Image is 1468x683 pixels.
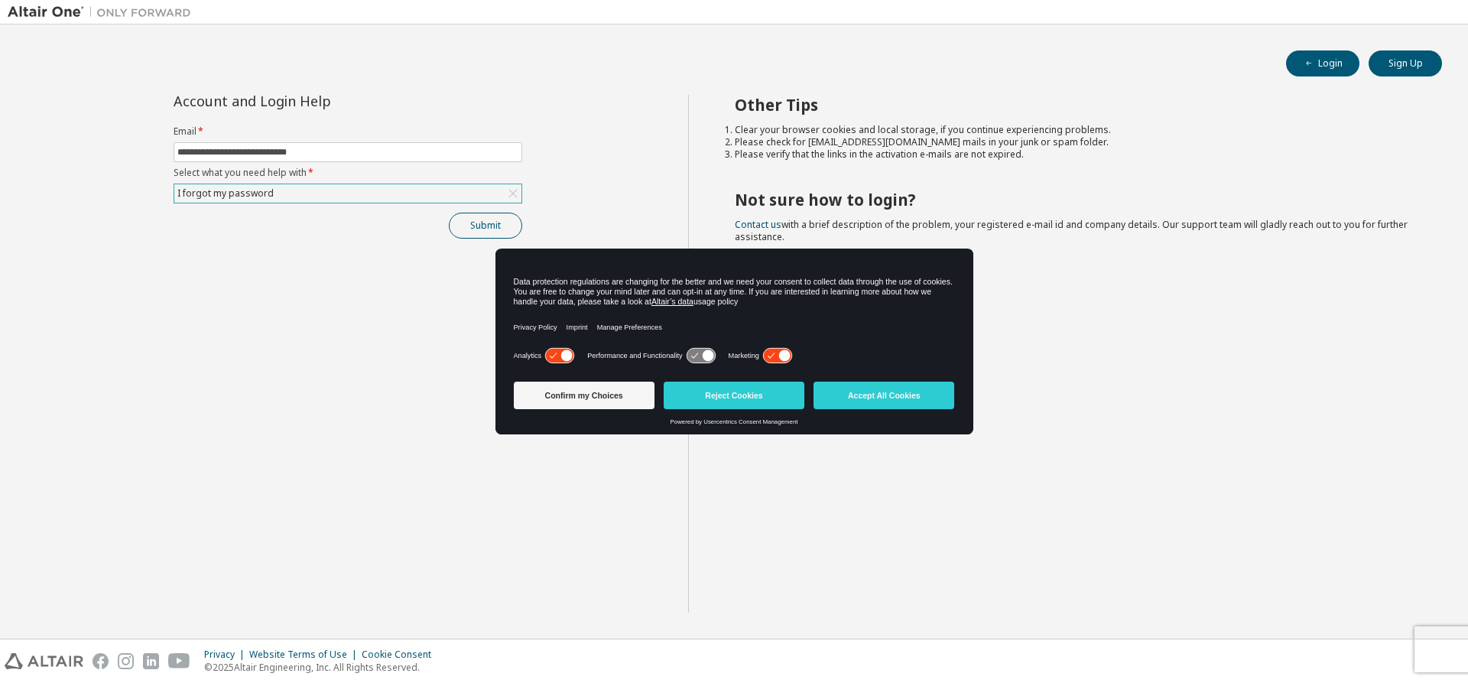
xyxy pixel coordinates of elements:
[8,5,199,20] img: Altair One
[93,653,109,669] img: facebook.svg
[118,653,134,669] img: instagram.svg
[174,167,522,179] label: Select what you need help with
[449,213,522,239] button: Submit
[204,661,440,674] p: © 2025 Altair Engineering, Inc. All Rights Reserved.
[735,95,1415,115] h2: Other Tips
[1286,50,1359,76] button: Login
[735,218,781,231] a: Contact us
[143,653,159,669] img: linkedin.svg
[204,649,249,661] div: Privacy
[174,125,522,138] label: Email
[1369,50,1442,76] button: Sign Up
[174,184,521,203] div: I forgot my password
[735,218,1408,243] span: with a brief description of the problem, your registered e-mail id and company details. Our suppo...
[5,653,83,669] img: altair_logo.svg
[174,95,453,107] div: Account and Login Help
[175,185,276,202] div: I forgot my password
[735,190,1415,210] h2: Not sure how to login?
[735,124,1415,136] li: Clear your browser cookies and local storage, if you continue experiencing problems.
[362,649,440,661] div: Cookie Consent
[735,148,1415,161] li: Please verify that the links in the activation e-mails are not expired.
[735,136,1415,148] li: Please check for [EMAIL_ADDRESS][DOMAIN_NAME] mails in your junk or spam folder.
[168,653,190,669] img: youtube.svg
[249,649,362,661] div: Website Terms of Use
